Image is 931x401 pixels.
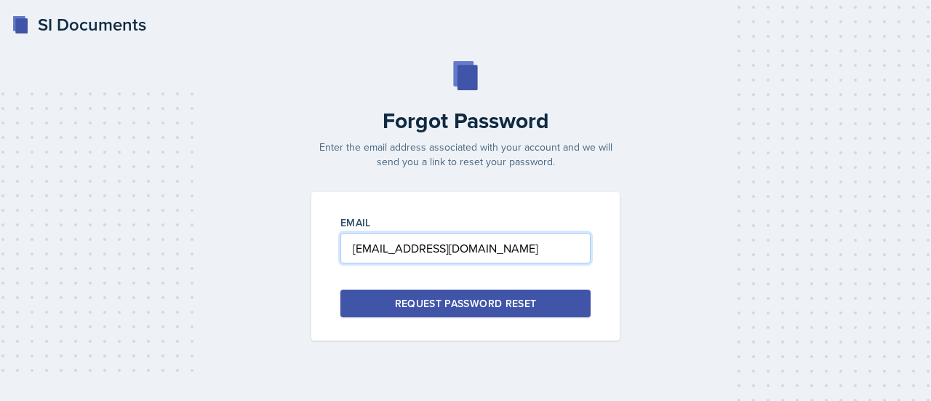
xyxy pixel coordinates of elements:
[303,108,628,134] h2: Forgot Password
[340,215,371,230] label: Email
[340,290,591,317] button: Request Password Reset
[340,233,591,263] input: Email
[395,296,537,311] div: Request Password Reset
[12,12,146,38] a: SI Documents
[303,140,628,169] p: Enter the email address associated with your account and we will send you a link to reset your pa...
